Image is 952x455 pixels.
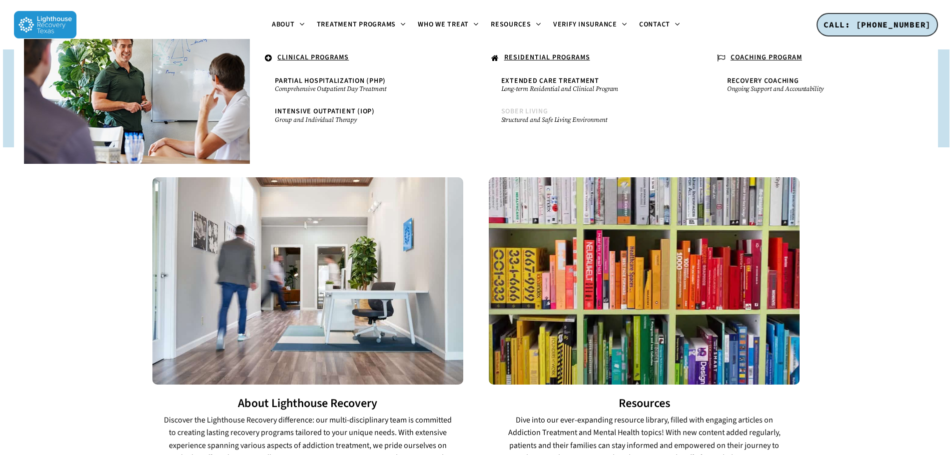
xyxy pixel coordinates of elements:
a: COACHING PROGRAM [712,49,918,68]
a: CLINICAL PROGRAMS [260,49,466,68]
span: CALL: [PHONE_NUMBER] [824,19,931,29]
a: Contact [633,21,686,29]
small: Comprehensive Outpatient Day Treatment [275,85,451,93]
span: Resources [491,19,531,29]
span: Verify Insurance [553,19,617,29]
a: Recovery CoachingOngoing Support and Accountability [722,72,908,98]
span: Extended Care Treatment [501,76,599,86]
a: Who We Treat [412,21,485,29]
a: Treatment Programs [311,21,412,29]
h3: About Lighthouse Recovery [152,397,463,410]
small: Long-term Residential and Clinical Program [501,85,677,93]
small: Group and Individual Therapy [275,116,451,124]
span: Intensive Outpatient (IOP) [275,106,375,116]
span: Contact [639,19,670,29]
a: Partial Hospitalization (PHP)Comprehensive Outpatient Day Treatment [270,72,456,98]
span: Treatment Programs [317,19,396,29]
h3: Resources [489,397,799,410]
span: . [39,52,41,62]
span: Who We Treat [418,19,469,29]
img: PHP Treatment Center [152,177,463,384]
a: Intensive Outpatient (IOP)Group and Individual Therapy [270,103,456,128]
small: Ongoing Support and Accountability [727,85,903,93]
span: Partial Hospitalization (PHP) [275,76,386,86]
u: COACHING PROGRAM [731,52,802,62]
img: Lighthouse Recovery Texas [14,11,76,38]
u: CLINICAL PROGRAMS [277,52,349,62]
a: Resources [485,21,547,29]
small: Structured and Safe Living Environment [501,116,677,124]
span: Sober Living [501,106,548,116]
span: Recovery Coaching [727,76,799,86]
a: . [34,49,240,66]
a: Extended Care TreatmentLong-term Residential and Clinical Program [496,72,682,98]
a: Sober LivingStructured and Safe Living Environment [496,103,682,128]
span: About [272,19,295,29]
a: CALL: [PHONE_NUMBER] [817,13,938,37]
a: Verify Insurance [547,21,633,29]
a: RESIDENTIAL PROGRAMS [486,49,692,68]
u: RESIDENTIAL PROGRAMS [504,52,590,62]
a: About [266,21,311,29]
